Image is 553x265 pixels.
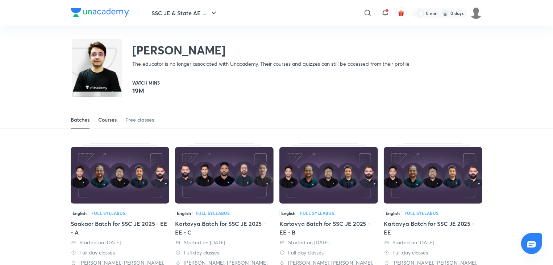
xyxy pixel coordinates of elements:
div: Batches [71,116,90,123]
div: Started on 15 Nov 2024 [384,239,482,246]
img: Company Logo [71,8,129,17]
div: Free classes [125,116,154,123]
div: Full Syllabus [300,211,334,215]
button: SSC JE & State AE ... [147,6,223,20]
img: nilesh kundlik bidgar [470,7,482,19]
span: English [71,209,88,217]
div: Full day classes [71,249,169,256]
div: Kartavya Batch for SSC JE 2025 - EE - C [175,219,274,237]
div: Full Syllabus [196,211,230,215]
span: English [279,209,297,217]
img: Thumbnail [71,147,169,204]
h2: [PERSON_NAME] [132,43,409,57]
a: Company Logo [71,8,129,19]
div: Started on 20 Dec 2024 [279,239,378,246]
div: Full day classes [175,249,274,256]
div: Started on 31 Jan 2025 [175,239,274,246]
span: English [384,209,402,217]
img: Thumbnail [279,147,378,204]
div: Full Syllabus [91,211,125,215]
p: The educator is no longer associated with Unacademy. Their courses and quizzes can still be acces... [132,60,409,68]
a: Free classes [125,111,154,129]
span: English [175,209,193,217]
div: Started on 31 Mar 2025 [71,239,169,246]
a: Courses [98,111,117,129]
img: Thumbnail [384,147,482,204]
a: Batches [71,111,90,129]
div: Full Syllabus [404,211,438,215]
div: Kartavya Batch for SSC JE 2025 - EE [384,219,482,237]
img: Thumbnail [175,147,274,204]
div: Saakaar Batch for SSC JE 2025 - EE - A [71,219,169,237]
div: Full day classes [384,249,482,256]
div: Kartavya Batch for SSC JE 2025 - EE - B [279,219,378,237]
p: 19M [132,86,160,95]
p: Watch mins [132,81,160,85]
img: avatar [398,10,404,16]
button: avatar [395,7,407,19]
div: Courses [98,116,117,123]
img: streak [442,9,449,17]
div: Full day classes [279,249,378,256]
